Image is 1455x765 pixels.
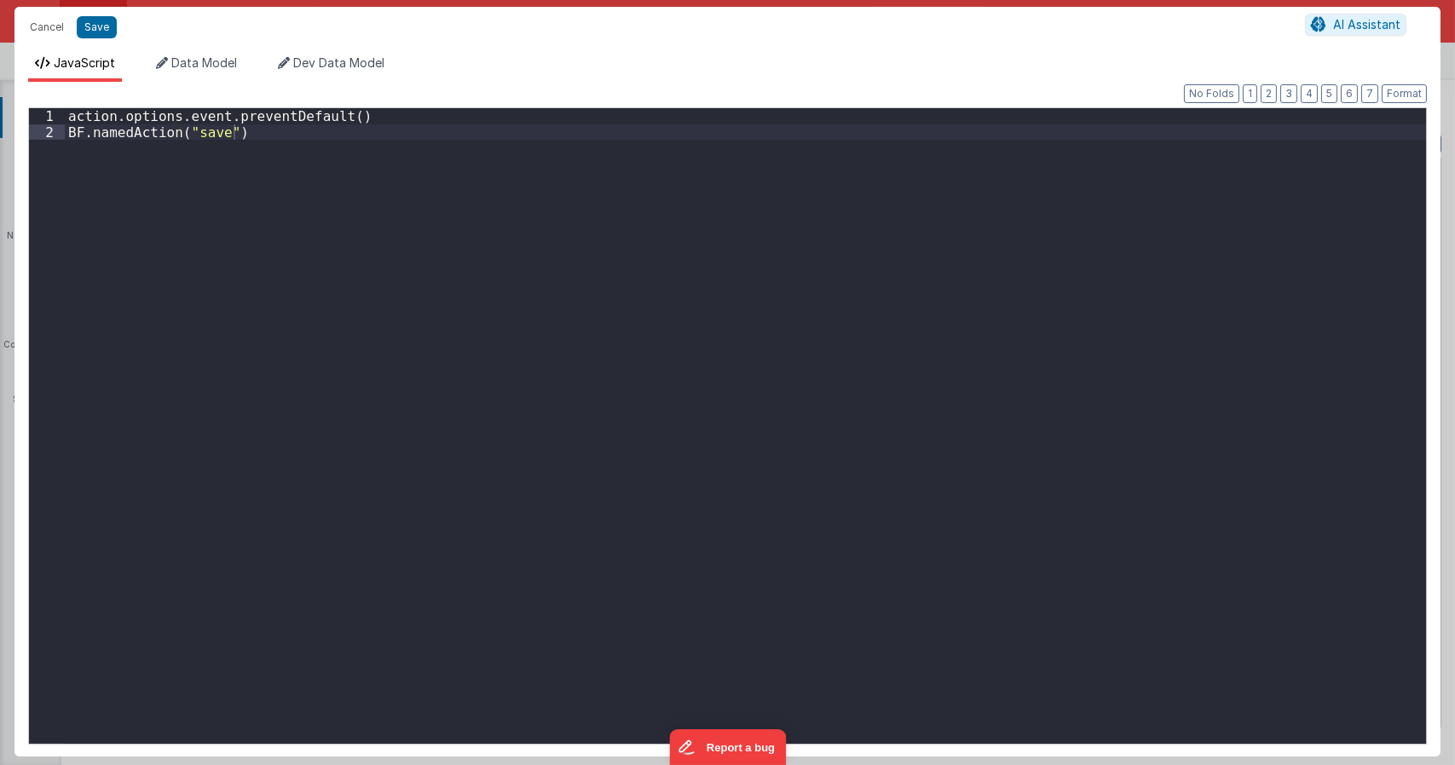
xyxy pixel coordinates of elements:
[1361,84,1378,103] button: 7
[29,124,65,141] div: 2
[1301,84,1318,103] button: 4
[1184,84,1239,103] button: No Folds
[54,55,115,70] span: JavaScript
[1333,17,1400,32] span: AI Assistant
[669,729,786,765] iframe: Marker.io feedback button
[1341,84,1358,103] button: 6
[1305,14,1406,36] button: AI Assistant
[1382,84,1427,103] button: Format
[1243,84,1257,103] button: 1
[1321,84,1337,103] button: 5
[171,55,237,70] span: Data Model
[1280,84,1297,103] button: 3
[293,55,384,70] span: Dev Data Model
[77,16,117,38] button: Save
[29,108,65,124] div: 1
[21,15,72,39] button: Cancel
[1261,84,1277,103] button: 2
